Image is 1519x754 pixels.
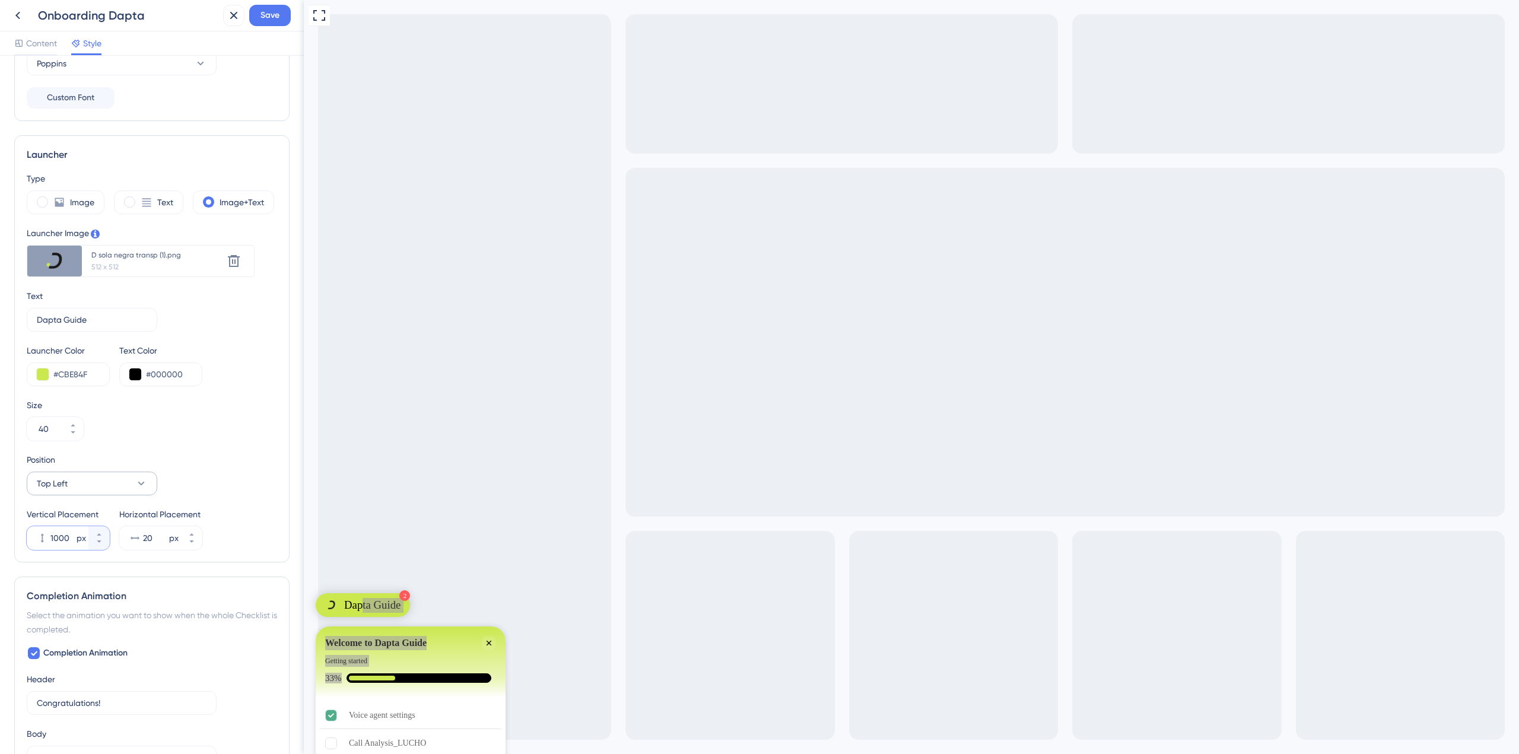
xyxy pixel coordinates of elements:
[27,87,115,109] button: Custom Font
[27,472,157,495] button: Top Left
[37,476,68,491] span: Top Left
[181,526,202,538] button: px
[39,246,70,276] img: file-1758920750707.png
[17,702,197,729] div: Voice agent settings is complete.
[70,195,94,209] label: Image
[27,672,55,686] div: Header
[77,531,86,545] div: px
[181,538,202,550] button: px
[40,598,97,613] div: Dapta Guide
[27,171,277,186] div: Type
[88,538,110,550] button: px
[88,526,110,538] button: px
[19,597,36,613] img: launcher-image-alternative-text
[249,5,291,26] button: Save
[21,673,38,683] div: 33%
[96,590,106,601] div: 2
[143,531,167,545] input: px
[37,313,147,326] input: Get Started
[27,727,46,741] div: Body
[26,36,57,50] span: Content
[50,531,74,545] input: px
[119,507,202,521] div: Horizontal Placement
[27,589,277,603] div: Completion Animation
[38,7,218,24] div: Onboarding Dapta
[91,262,223,272] div: 512 x 512
[27,608,277,637] div: Select the animation you want to show when the whole Checklist is completed.
[169,531,179,545] div: px
[37,56,66,71] span: Poppins
[27,453,157,467] div: Position
[21,636,123,650] div: Welcome to Dapta Guide
[83,36,101,50] span: Style
[91,250,222,260] div: D sola negra transp (1).png
[21,655,63,667] div: Getting started
[27,289,43,303] div: Text
[43,646,128,660] span: Completion Animation
[21,673,192,683] div: Checklist progress: 33%
[27,148,277,162] div: Launcher
[27,52,217,75] button: Poppins
[27,507,110,521] div: Vertical Placement
[27,226,255,240] div: Launcher Image
[157,195,173,209] label: Text
[45,736,122,750] div: Call Analysis_LUCHO
[119,343,202,358] div: Text Color
[27,343,110,358] div: Launcher Color
[178,636,192,650] div: Close Checklist
[220,195,264,209] label: Image+Text
[47,91,94,105] span: Custom Font
[37,696,206,710] input: Congratulations!
[45,708,112,723] div: Voice agent settings
[12,593,106,617] div: Open Dapta Guide checklist, remaining modules: 2
[260,8,279,23] span: Save
[27,398,277,412] div: Size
